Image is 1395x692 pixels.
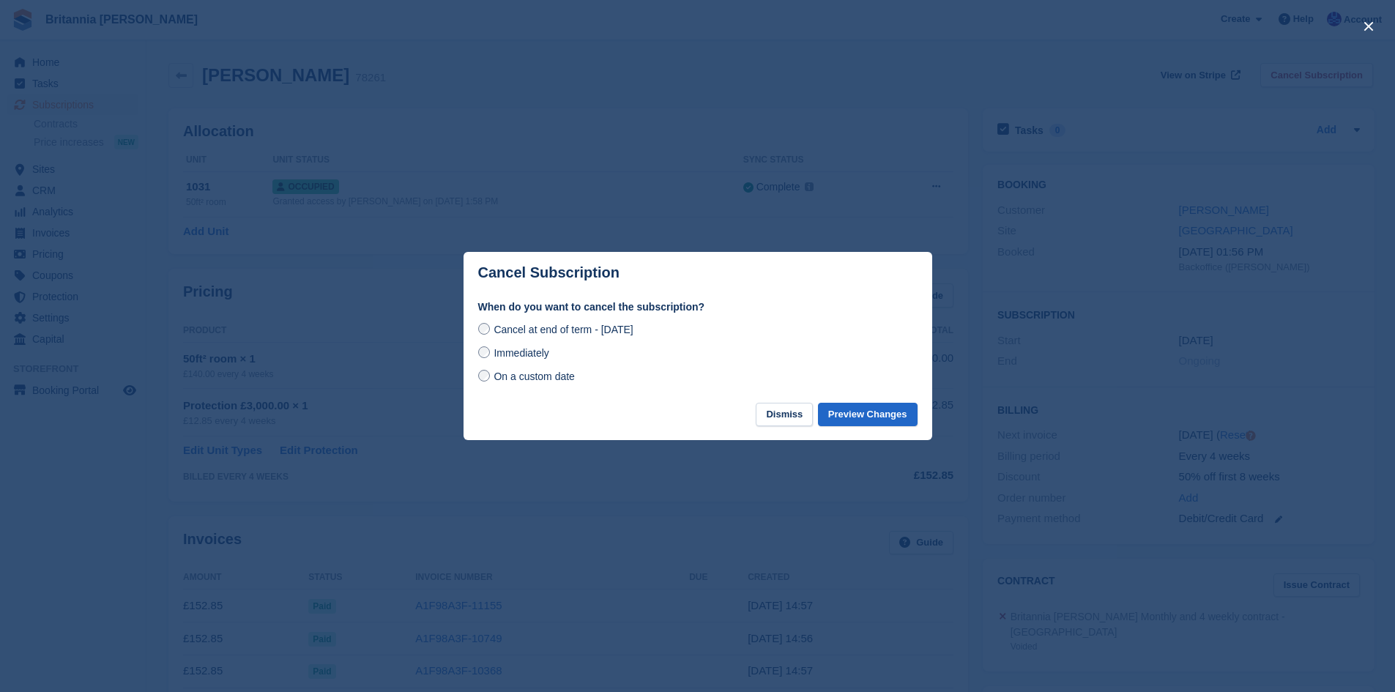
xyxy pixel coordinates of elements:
input: On a custom date [478,370,490,382]
label: When do you want to cancel the subscription? [478,300,918,315]
button: Preview Changes [818,403,918,427]
input: Cancel at end of term - [DATE] [478,323,490,335]
span: Immediately [494,347,548,359]
span: Cancel at end of term - [DATE] [494,324,633,335]
button: Dismiss [756,403,813,427]
p: Cancel Subscription [478,264,620,281]
button: close [1357,15,1380,38]
input: Immediately [478,346,490,358]
span: On a custom date [494,371,575,382]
